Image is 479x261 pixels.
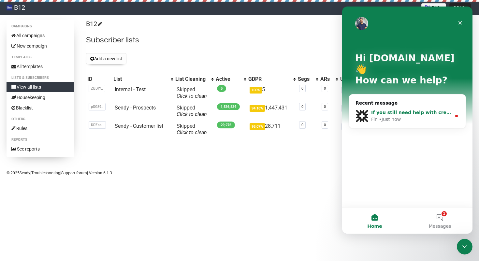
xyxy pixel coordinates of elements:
[112,10,124,22] div: Close
[247,84,297,102] td: 5
[112,75,174,84] th: List: No sort applied, activate to apply an ascending sort
[89,121,106,129] span: DDZss..
[449,3,471,12] button: B12
[31,171,60,175] a: Troubleshooting
[217,103,240,110] span: 1,536,834
[7,136,74,144] li: Reports
[29,109,36,116] div: Fin
[457,239,472,254] iframe: Intercom live chat
[86,53,126,64] button: Add a new list
[339,120,385,138] td: 18
[7,74,74,82] li: Lists & subscribers
[61,171,87,175] a: Support forum
[7,41,74,51] a: New campaign
[341,123,356,130] span: 0.06%
[177,93,207,99] a: Click to clean
[319,75,339,84] th: ARs: No sort applied, activate to apply an ascending sort
[7,169,112,177] p: © 2025 | | | Version 6.1.3
[7,61,74,72] a: All templates
[65,201,130,227] button: Messages
[297,75,319,84] th: Segs: No sort applied, activate to apply an ascending sort
[301,86,303,91] a: 0
[342,7,472,234] iframe: Intercom live chat
[177,105,207,117] span: Skipped
[175,76,208,82] div: List Cleaning
[298,76,312,82] div: Segs
[89,103,106,110] span: pSG89..
[248,76,290,82] div: GDPR
[341,86,351,94] span: 0%
[7,115,74,123] li: Others
[115,123,163,129] a: Sendy - Customer list
[214,75,247,84] th: Active: No sort applied, activate to apply an ascending sort
[250,105,265,112] span: 94.18%
[20,171,30,175] a: Sendy
[7,144,74,154] a: See reports
[115,105,156,111] a: Sendy - Prospects
[324,123,326,127] a: 0
[86,34,472,46] h2: Subscriber lists
[340,76,379,82] div: Unsubscribed
[115,86,146,93] a: Internal - Test
[7,92,74,103] a: Housekeeping
[425,5,430,10] img: 1.png
[87,217,109,222] span: Messages
[339,75,385,84] th: Unsubscribed: No sort applied, activate to apply an ascending sort
[421,3,446,12] button: B12
[301,105,303,109] a: 0
[7,22,74,30] li: Campaigns
[217,122,235,128] span: 29,276
[250,123,265,130] span: 98.07%
[339,84,385,102] td: 0
[216,76,240,82] div: Active
[174,75,214,84] th: List Cleaning: No sort applied, activate to apply an ascending sort
[7,82,74,92] a: View all lists
[7,5,12,10] img: 83d8429b531d662e2d1277719739fdde
[250,87,262,94] span: 100%
[177,123,207,136] span: Skipped
[87,76,111,82] div: ID
[324,105,326,109] a: 0
[247,75,297,84] th: GDPR: No sort applied, activate to apply an ascending sort
[89,85,105,92] span: ZBDfY..
[339,102,385,120] td: 183
[320,76,332,82] div: ARs
[113,76,167,82] div: List
[324,86,326,91] a: 0
[86,75,112,84] th: ID: No sort applied, sorting is disabled
[247,120,297,138] td: 28,711
[37,109,59,116] div: • Just now
[341,105,356,112] span: 0.01%
[247,102,297,120] td: 1,447,431
[177,86,207,99] span: Skipped
[177,129,207,136] a: Click to clean
[301,123,303,127] a: 0
[217,85,226,92] span: 5
[177,111,207,117] a: Click to clean
[7,30,74,41] a: All campaigns
[7,123,74,134] a: Rules
[86,20,101,28] a: B12
[7,103,74,113] a: Blacklist
[7,53,74,61] li: Templates
[25,217,40,222] span: Home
